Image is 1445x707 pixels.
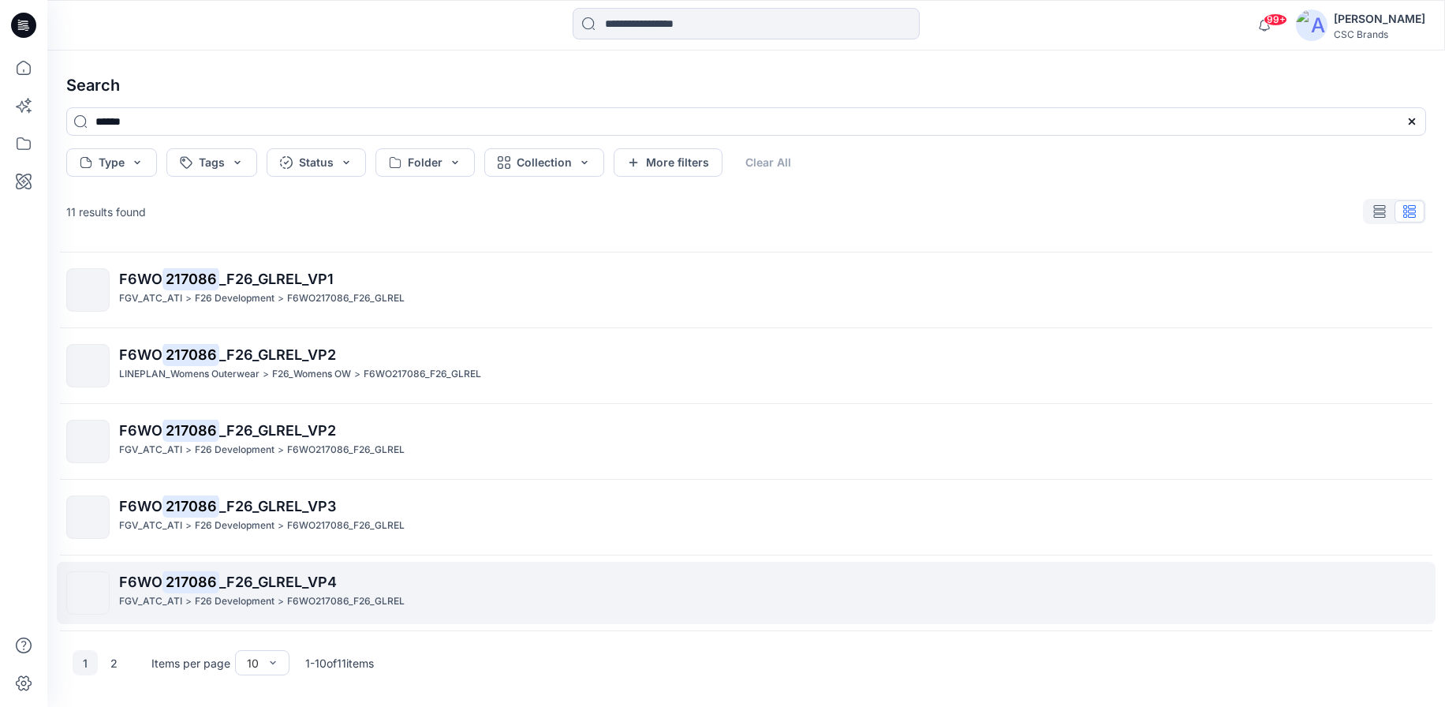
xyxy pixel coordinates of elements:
[119,574,162,590] span: F6WO
[287,442,405,458] p: F6WO217086_F26_GLREL
[119,271,162,287] span: F6WO
[1334,28,1425,40] div: CSC Brands
[162,419,219,441] mark: 217086
[219,271,334,287] span: _F26_GLREL_VP1
[162,495,219,517] mark: 217086
[119,366,260,383] p: LINEPLAN_Womens Outerwear
[305,655,374,671] p: 1 - 10 of 11 items
[278,518,284,534] p: >
[57,486,1436,548] a: F6WO217086_F26_GLREL_VP3FGV_ATC_ATI>F26 Development>F6WO217086_F26_GLREL
[287,518,405,534] p: F6WO217086_F26_GLREL
[614,148,722,177] button: More filters
[267,148,366,177] button: Status
[247,655,259,671] div: 10
[185,290,192,307] p: >
[119,498,162,514] span: F6WO
[57,562,1436,624] a: F6WO217086_F26_GLREL_VP4FGV_ATC_ATI>F26 Development>F6WO217086_F26_GLREL
[185,518,192,534] p: >
[119,346,162,363] span: F6WO
[57,259,1436,321] a: F6WO217086_F26_GLREL_VP1FGV_ATC_ATI>F26 Development>F6WO217086_F26_GLREL
[364,366,481,383] p: F6WO217086_F26_GLREL
[119,422,162,439] span: F6WO
[54,63,1439,107] h4: Search
[166,148,257,177] button: Tags
[101,650,126,675] button: 2
[375,148,475,177] button: Folder
[66,148,157,177] button: Type
[278,593,284,610] p: >
[162,570,219,593] mark: 217086
[219,422,336,439] span: _F26_GLREL_VP2
[484,148,604,177] button: Collection
[162,343,219,365] mark: 217086
[287,290,405,307] p: F6WO217086_F26_GLREL
[195,518,274,534] p: F26 Development
[57,335,1436,397] a: F6WO217086_F26_GLREL_VP2LINEPLAN_Womens Outerwear>F26_Womens OW>F6WO217086_F26_GLREL
[278,442,284,458] p: >
[354,366,360,383] p: >
[119,518,182,534] p: FGV_ATC_ATI
[195,442,274,458] p: F26 Development
[195,290,274,307] p: F26 Development
[219,574,337,590] span: _F26_GLREL_VP4
[219,498,336,514] span: _F26_GLREL_VP3
[73,650,98,675] button: 1
[263,366,269,383] p: >
[1296,9,1327,41] img: avatar
[66,204,146,220] p: 11 results found
[195,593,274,610] p: F26 Development
[185,593,192,610] p: >
[162,267,219,290] mark: 217086
[57,410,1436,473] a: F6WO217086_F26_GLREL_VP2FGV_ATC_ATI>F26 Development>F6WO217086_F26_GLREL
[119,593,182,610] p: FGV_ATC_ATI
[1334,9,1425,28] div: [PERSON_NAME]
[272,366,351,383] p: F26_Womens OW
[119,442,182,458] p: FGV_ATC_ATI
[119,290,182,307] p: FGV_ATC_ATI
[1264,13,1287,26] span: 99+
[278,290,284,307] p: >
[185,442,192,458] p: >
[151,655,230,671] p: Items per page
[287,593,405,610] p: F6WO217086_F26_GLREL
[219,346,336,363] span: _F26_GLREL_VP2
